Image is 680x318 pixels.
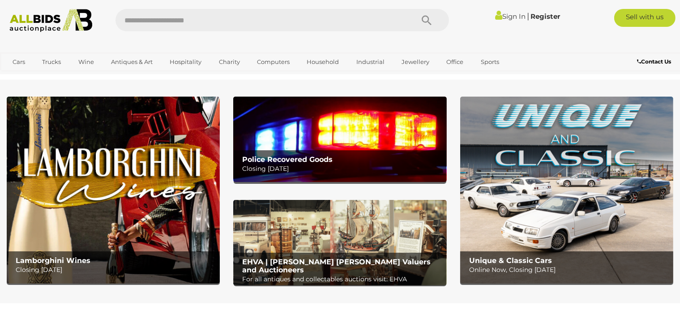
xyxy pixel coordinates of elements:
a: Cars [7,55,31,69]
a: Contact Us [637,57,673,67]
a: [GEOGRAPHIC_DATA] [7,69,82,84]
img: Lamborghini Wines [7,97,220,283]
button: Search [404,9,449,31]
a: Sports [475,55,505,69]
b: Lamborghini Wines [16,256,90,265]
a: Jewellery [396,55,435,69]
a: EHVA | Evans Hastings Valuers and Auctioneers EHVA | [PERSON_NAME] [PERSON_NAME] Valuers and Auct... [233,200,446,285]
img: Unique & Classic Cars [460,97,673,283]
b: Unique & Classic Cars [469,256,552,265]
a: Household [301,55,345,69]
p: Closing [DATE] [243,163,442,174]
b: Police Recovered Goods [243,155,333,164]
a: Wine [73,55,100,69]
b: Contact Us [637,58,671,65]
a: Register [530,12,560,21]
b: EHVA | [PERSON_NAME] [PERSON_NAME] Valuers and Auctioneers [243,258,431,274]
a: Office [441,55,469,69]
span: | [527,11,529,21]
img: Police Recovered Goods [233,97,446,182]
a: Sell with us [614,9,676,27]
p: Closing [DATE] [16,264,215,276]
img: Allbids.com.au [5,9,97,32]
a: Sign In [495,12,526,21]
a: Unique & Classic Cars Unique & Classic Cars Online Now, Closing [DATE] [460,97,673,283]
p: Online Now, Closing [DATE] [469,264,669,276]
a: Computers [251,55,295,69]
a: Antiques & Art [105,55,158,69]
a: Trucks [36,55,67,69]
a: Charity [213,55,246,69]
a: Lamborghini Wines Lamborghini Wines Closing [DATE] [7,97,220,283]
a: Industrial [351,55,390,69]
p: For all antiques and collectables auctions visit: EHVA [243,274,442,285]
a: Hospitality [164,55,207,69]
a: Police Recovered Goods Police Recovered Goods Closing [DATE] [233,97,446,182]
img: EHVA | Evans Hastings Valuers and Auctioneers [233,200,446,285]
